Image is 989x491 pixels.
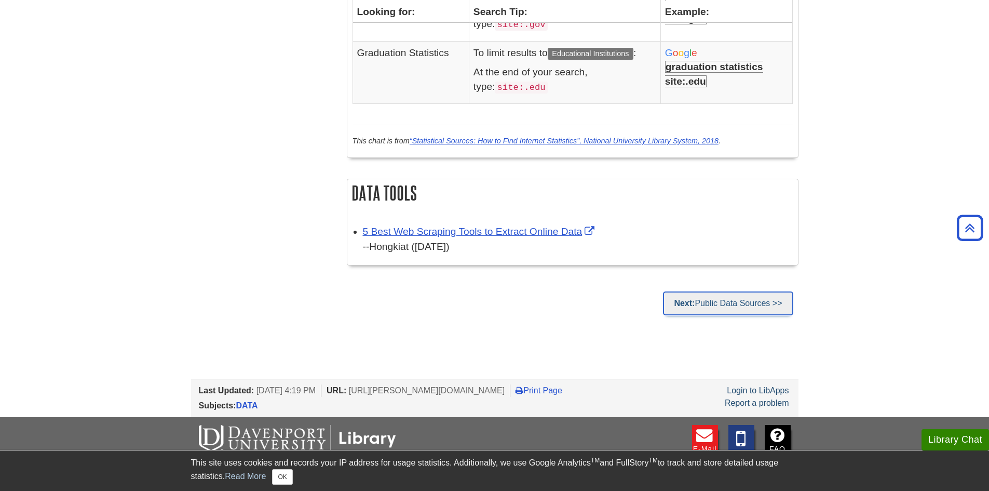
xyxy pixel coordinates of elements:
code: site:.gov [495,19,547,31]
span: l [689,47,692,58]
span: URL: [327,386,346,395]
span: o [678,47,684,58]
i: Print Page [516,386,523,394]
a: E-mail [692,425,718,461]
button: Library Chat [922,429,989,450]
a: Link opens in new window [363,226,598,237]
span: [DATE] 4:19 PM [256,386,316,395]
span: o [673,47,679,58]
a: FAQ [765,425,791,461]
td: Graduation Statistics [353,41,469,104]
span: [URL][PERSON_NAME][DOMAIN_NAME] [349,386,505,395]
p: At the end of your search, type: [473,65,656,94]
p: To limit results to : [473,46,656,60]
p: This chart is from . [353,136,793,147]
span: G [665,47,673,58]
a: Print Page [516,386,562,395]
a: Login to LibApps [727,386,789,395]
img: DU Libraries [199,425,396,452]
a: Read More [225,472,266,481]
h2: DATA Tools [347,179,798,207]
span: Subjects: [199,401,236,410]
a: Text [728,425,754,461]
a: Statistical Sources: How to Find Internet Statistics, National University Library System, 2018 [410,137,719,145]
code: site:.edu [495,82,547,94]
span: g [684,47,689,58]
b: graduation statistics site:.edu [665,61,763,87]
a: DATA [236,401,258,410]
q: Statistical Sources: How to Find Internet Statistics [410,137,579,145]
strong: Next: [674,299,695,308]
sup: TM [649,457,658,464]
a: Next:Public Data Sources >> [663,291,793,315]
span: Last Updated: [199,386,254,395]
a: Back to Top [953,221,986,235]
span: e [692,47,697,58]
sup: TM [591,457,600,464]
span: Educational Institutions [548,48,633,60]
button: Close [272,469,292,485]
div: --Hongkiat ([DATE]) [363,240,793,255]
div: This site uses cookies and records your IP address for usage statistics. Additionally, we use Goo... [191,457,798,485]
a: Report a problem [725,399,789,407]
